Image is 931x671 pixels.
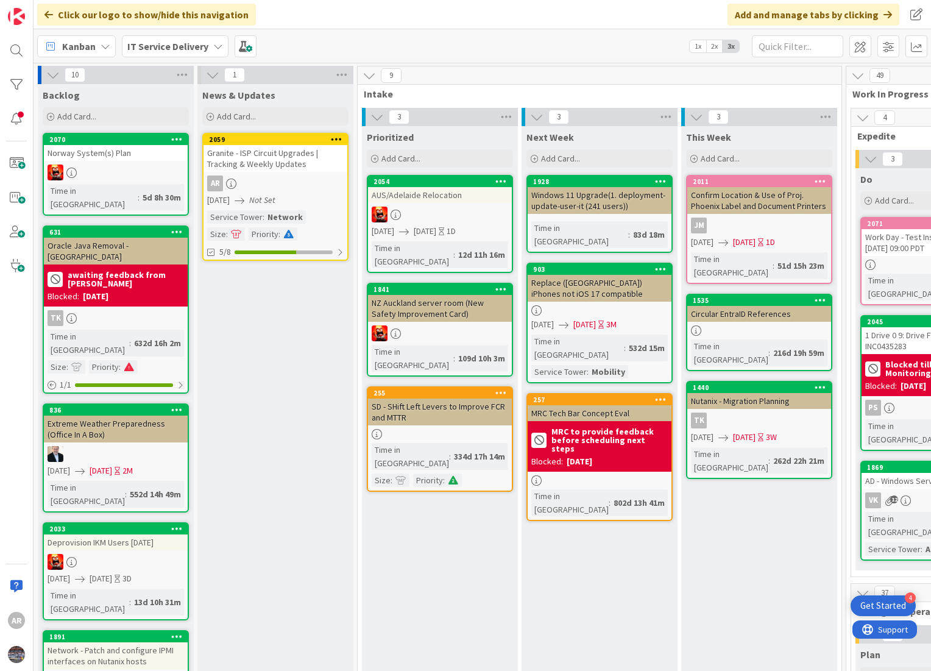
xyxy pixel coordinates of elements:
div: 1D [447,225,456,238]
div: 2033 [44,524,188,534]
div: 632d 16h 2m [131,336,184,350]
div: 1535 [687,295,831,306]
span: : [66,360,68,374]
img: VN [372,207,388,222]
div: VN [368,325,512,341]
span: Support [26,2,55,16]
span: : [628,228,630,241]
span: Add Card... [381,153,420,164]
div: 1928 [528,176,671,187]
div: Confirm Location & Use of Proj. Phoenix Label and Document Printers [687,187,831,214]
div: 257MRC Tech Bar Concept Eval [528,394,671,421]
span: 3 [882,152,903,166]
span: 49 [869,68,890,83]
div: Circular EntraID References [687,306,831,322]
div: 3W [766,431,777,444]
div: [DATE] [83,290,108,303]
div: TK [48,310,63,326]
span: : [449,450,451,463]
div: 4 [905,592,916,603]
span: : [119,360,121,374]
div: 903Replace ([GEOGRAPHIC_DATA]) iPhones not iOS 17 compatible [528,264,671,302]
div: 1928Windows 11 Upgrade(1. deployment-update-user-it (241 users)) [528,176,671,214]
span: : [768,454,770,467]
div: Add and manage tabs by clicking [727,4,899,26]
span: [DATE] [48,464,70,477]
span: : [624,341,626,355]
div: HO [44,446,188,462]
div: SD - SHift Left Levers to Improve FCR and MTTR [368,399,512,425]
b: MRC to provide feedback before scheduling next steps [551,427,668,453]
span: : [226,227,228,241]
span: [DATE] [414,225,436,238]
div: Time in [GEOGRAPHIC_DATA] [372,345,453,372]
div: Blocked: [48,290,79,303]
div: 2011Confirm Location & Use of Proj. Phoenix Label and Document Printers [687,176,831,214]
span: 3 [548,110,569,124]
span: Intake [364,88,826,100]
span: [DATE] [691,236,713,249]
span: : [587,365,589,378]
div: AUS/Adelaide Relocation [368,187,512,203]
span: 1x [690,40,706,52]
div: Size [207,227,226,241]
div: TK [691,413,707,428]
b: IT Service Delivery [127,40,208,52]
div: 216d 19h 59m [770,346,827,360]
span: 5/8 [219,246,231,258]
div: Extreme Weather Preparedness (Office In A Box) [44,416,188,442]
div: 2054 [373,177,512,186]
div: 262d 22h 21m [770,454,827,467]
div: Time in [GEOGRAPHIC_DATA] [48,589,129,616]
img: avatar [8,646,25,663]
div: 1841 [368,284,512,295]
span: 3 [708,110,729,124]
div: 532d 15m [626,341,668,355]
img: VN [48,165,63,180]
span: : [768,346,770,360]
span: [DATE] [372,225,394,238]
div: 1440 [687,382,831,393]
div: [DATE] [567,455,592,468]
div: 631 [44,227,188,238]
span: Add Card... [541,153,580,164]
div: Get Started [860,600,906,612]
span: 3x [723,40,739,52]
div: 836 [49,406,188,414]
div: 2070 [49,135,188,144]
div: 2011 [687,176,831,187]
b: awaiting feedback from [PERSON_NAME] [68,271,184,288]
img: Visit kanbanzone.com [8,8,25,25]
div: JM [687,218,831,233]
div: JM [691,218,707,233]
div: 2033Deprovision IKM Users [DATE] [44,524,188,550]
div: 2M [122,464,133,477]
div: 1891 [49,633,188,641]
div: 1891Network - Patch and configure IPMI interfaces on Nutanix hosts [44,631,188,669]
span: [DATE] [207,194,230,207]
div: Time in [GEOGRAPHIC_DATA] [691,447,768,474]
div: Time in [GEOGRAPHIC_DATA] [48,481,125,508]
span: 10 [65,68,85,82]
div: Service Tower [207,210,263,224]
span: [DATE] [733,431,756,444]
span: : [921,542,922,556]
div: Time in [GEOGRAPHIC_DATA] [48,330,129,357]
span: 37 [874,586,895,600]
span: Add Card... [875,195,914,206]
div: Windows 11 Upgrade(1. deployment-update-user-it (241 users)) [528,187,671,214]
div: 836 [44,405,188,416]
div: 631Oracle Java Removal - [GEOGRAPHIC_DATA] [44,227,188,264]
div: 631 [49,228,188,236]
div: 1535Circular EntraID References [687,295,831,322]
div: 51d 15h 23m [774,259,827,272]
span: : [443,474,445,487]
div: 257 [533,396,671,404]
div: 1841 [373,285,512,294]
span: [DATE] [573,318,596,331]
div: 1440Nutanix - Migration Planning [687,382,831,409]
div: Open Get Started checklist, remaining modules: 4 [851,595,916,616]
span: 2x [706,40,723,52]
span: : [125,488,127,501]
div: 109d 10h 3m [455,352,508,365]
